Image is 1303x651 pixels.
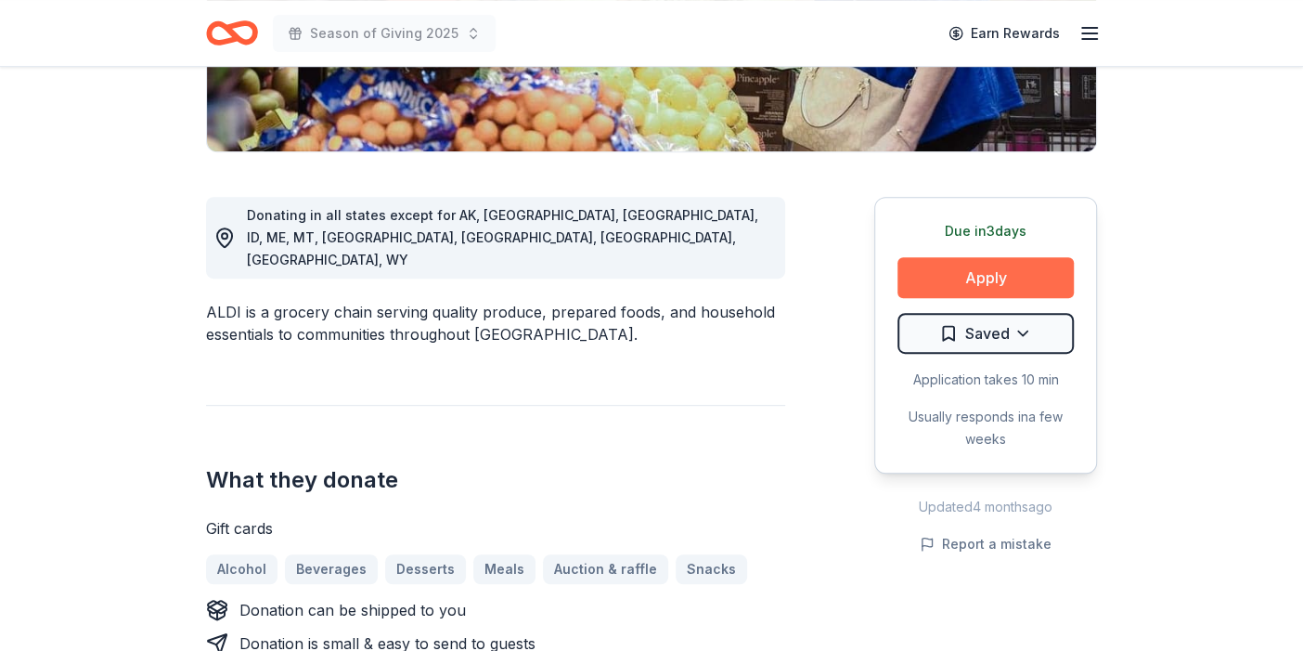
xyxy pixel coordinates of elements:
div: Gift cards [206,517,785,540]
a: Earn Rewards [937,17,1071,50]
span: Donating in all states except for AK, [GEOGRAPHIC_DATA], [GEOGRAPHIC_DATA], ID, ME, MT, [GEOGRAPH... [247,207,758,267]
div: Due in 3 days [897,220,1074,242]
a: Alcohol [206,554,277,584]
div: ALDI is a grocery chain serving quality produce, prepared foods, and household essentials to comm... [206,301,785,345]
button: Report a mistake [920,533,1051,555]
div: Donation can be shipped to you [239,599,466,621]
a: Meals [473,554,535,584]
a: Snacks [676,554,747,584]
div: Usually responds in a few weeks [897,406,1074,450]
button: Saved [897,313,1074,354]
h2: What they donate [206,465,785,495]
a: Home [206,11,258,55]
a: Auction & raffle [543,554,668,584]
button: Season of Giving 2025 [273,15,496,52]
button: Apply [897,257,1074,298]
div: Updated 4 months ago [874,496,1097,518]
div: Application takes 10 min [897,369,1074,391]
span: Season of Giving 2025 [310,22,458,45]
a: Desserts [385,554,466,584]
span: Saved [965,321,1010,345]
a: Beverages [285,554,378,584]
